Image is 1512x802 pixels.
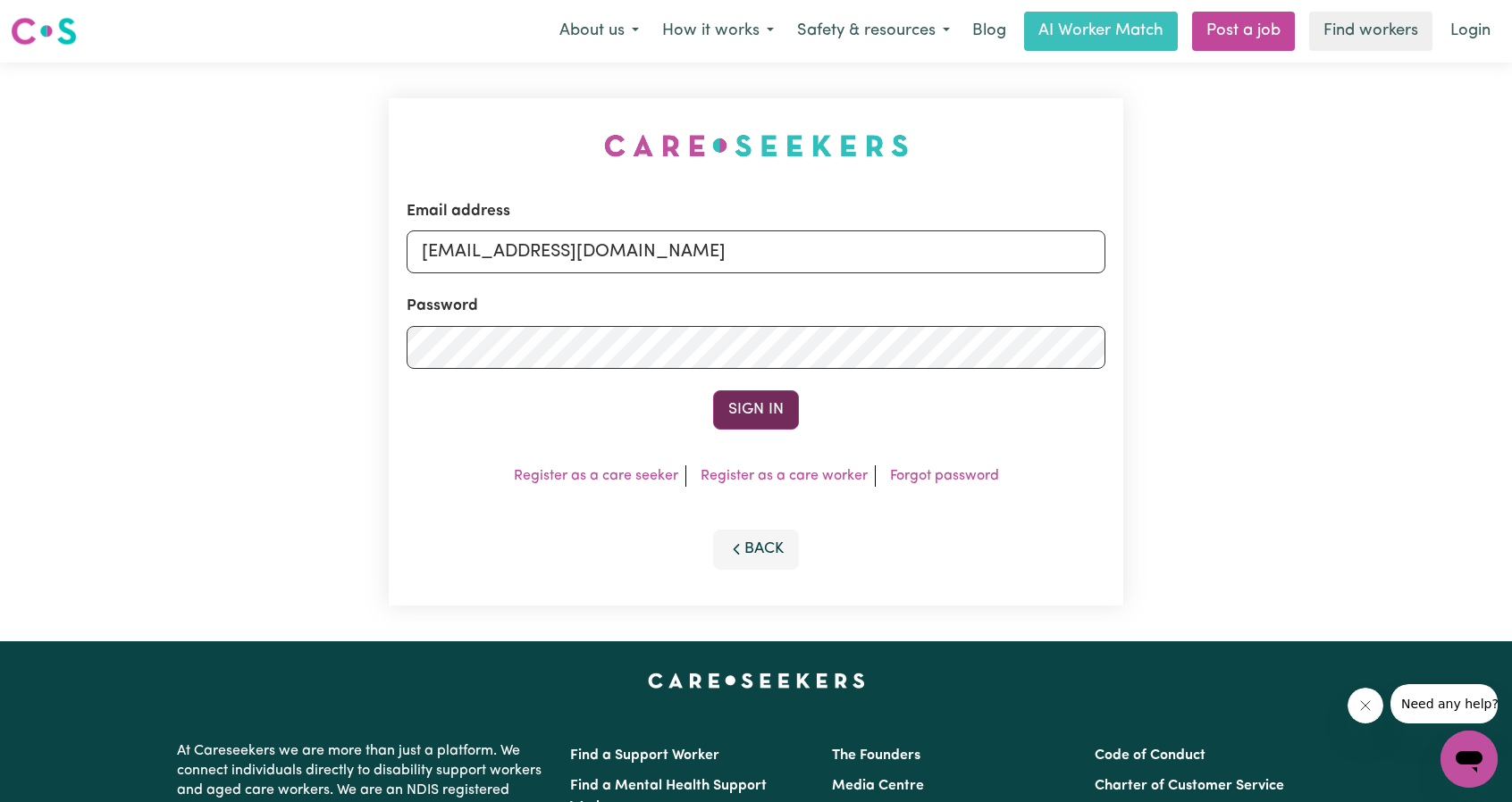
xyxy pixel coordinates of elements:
[11,11,77,52] a: Careseekers logo
[548,13,651,50] button: About us
[11,13,108,27] span: Need any help?
[651,13,785,50] button: How it works
[832,779,924,793] a: Media Centre
[1390,684,1498,723] iframe: Message from company
[407,200,510,223] label: Email address
[1095,748,1205,763] a: Code of Conduct
[1024,12,1178,51] a: AI Worker Match
[962,12,1017,51] a: Blog
[832,748,920,763] a: The Founders
[1309,12,1432,51] a: Find workers
[514,469,678,483] a: Register as a care seeker
[1095,779,1284,793] a: Charter of Customer Service
[713,390,799,430] button: Sign In
[701,469,868,483] a: Register as a care worker
[890,469,999,483] a: Forgot password
[407,230,1105,273] input: Email address
[1441,731,1498,788] iframe: Button to launch messaging window
[1192,12,1295,51] a: Post a job
[713,530,799,569] button: Back
[1440,12,1501,51] a: Login
[407,295,478,318] label: Password
[11,15,77,47] img: Careseekers logo
[570,748,719,763] a: Find a Support Worker
[785,13,962,50] button: Safety & resources
[648,673,865,688] a: Careseekers home page
[1348,688,1383,723] iframe: Close message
